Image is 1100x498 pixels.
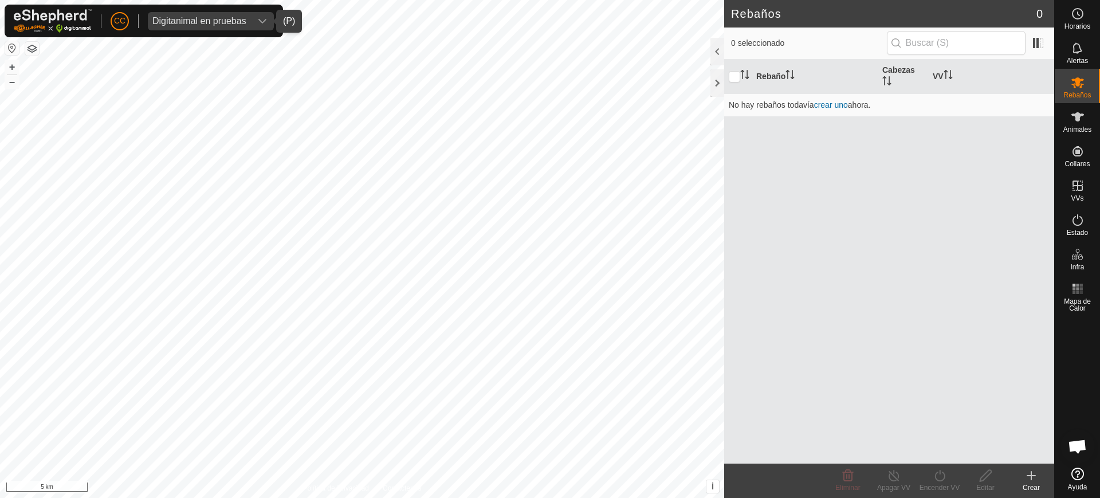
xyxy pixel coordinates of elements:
span: 0 seleccionado [731,37,887,49]
span: i [712,481,714,491]
td: No hay rebaños todavía ahora. [724,93,1054,116]
span: Estado [1067,229,1088,236]
button: + [5,60,19,74]
p-sorticon: Activar para ordenar [740,72,749,81]
div: Encender VV [917,483,962,493]
a: crear uno [814,100,848,109]
span: Rebaños [1063,92,1091,99]
span: Eliminar [835,484,860,492]
th: Rebaño [752,60,878,94]
div: Crear [1008,483,1054,493]
a: Política de Privacidad [303,483,369,493]
p-sorticon: Activar para ordenar [944,72,953,81]
div: Apagar VV [871,483,917,493]
span: Ayuda [1068,484,1087,491]
button: Capas del Mapa [25,42,39,56]
button: Restablecer Mapa [5,41,19,55]
th: Cabezas [878,60,928,94]
p-sorticon: Activar para ordenar [785,72,795,81]
th: VV [928,60,1054,94]
div: dropdown trigger [251,12,274,30]
div: Editar [962,483,1008,493]
span: Horarios [1064,23,1090,30]
span: VVs [1071,195,1083,202]
span: Mapa de Calor [1058,298,1097,312]
button: – [5,75,19,89]
p-sorticon: Activar para ordenar [882,78,891,87]
span: Digitanimal en pruebas [148,12,251,30]
input: Buscar (S) [887,31,1026,55]
a: Chat abierto [1060,429,1095,464]
div: Digitanimal en pruebas [152,17,246,26]
span: CC [114,15,125,27]
span: Collares [1064,160,1090,167]
span: Animales [1063,126,1091,133]
span: 0 [1036,5,1043,22]
a: Ayuda [1055,463,1100,495]
span: Infra [1070,264,1084,270]
a: Contáctenos [383,483,421,493]
h2: Rebaños [731,7,1036,21]
span: Alertas [1067,57,1088,64]
img: Logo Gallagher [14,9,92,33]
button: i [706,480,719,493]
